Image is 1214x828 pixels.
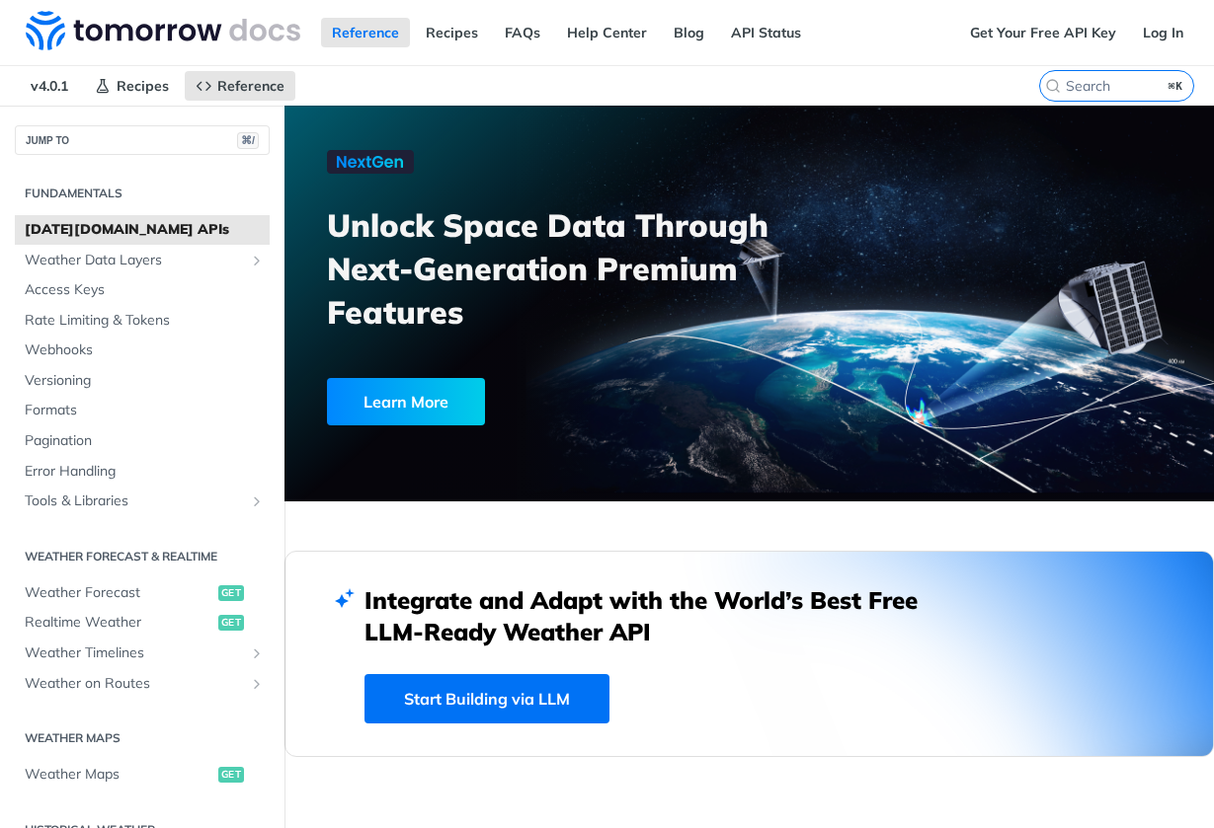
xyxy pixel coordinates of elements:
[84,71,180,101] a: Recipes
[25,340,265,360] span: Webhooks
[15,729,270,747] h2: Weather Maps
[218,615,244,631] span: get
[15,246,270,275] a: Weather Data LayersShow subpages for Weather Data Layers
[25,643,244,663] span: Weather Timelines
[117,77,169,95] span: Recipes
[15,548,270,565] h2: Weather Forecast & realtime
[218,767,244,783] span: get
[25,251,244,270] span: Weather Data Layers
[321,18,410,47] a: Reference
[25,431,265,451] span: Pagination
[15,608,270,638] a: Realtime Weatherget
[25,280,265,300] span: Access Keys
[217,77,284,95] span: Reference
[15,760,270,790] a: Weather Mapsget
[20,71,79,101] span: v4.0.1
[327,203,770,334] h3: Unlock Space Data Through Next-Generation Premium Features
[25,220,265,240] span: [DATE][DOMAIN_NAME] APIs
[959,18,1127,47] a: Get Your Free API Key
[415,18,489,47] a: Recipes
[15,306,270,336] a: Rate Limiting & Tokens
[15,639,270,668] a: Weather TimelinesShow subpages for Weather Timelines
[26,11,300,50] img: Tomorrow.io Weather API Docs
[249,645,265,661] button: Show subpages for Weather Timelines
[25,765,213,785] span: Weather Maps
[663,18,715,47] a: Blog
[1045,78,1061,94] svg: Search
[494,18,551,47] a: FAQs
[15,125,270,155] button: JUMP TO⌘/
[249,676,265,692] button: Show subpages for Weather on Routes
[25,613,213,633] span: Realtime Weather
[25,491,244,511] span: Tools & Libraries
[364,674,609,723] a: Start Building via LLM
[237,132,259,149] span: ⌘/
[720,18,812,47] a: API Status
[15,215,270,245] a: [DATE][DOMAIN_NAME] APIs
[25,371,265,391] span: Versioning
[25,311,265,331] span: Rate Limiting & Tokens
[364,584,947,647] h2: Integrate and Adapt with the World’s Best Free LLM-Ready Weather API
[15,336,270,365] a: Webhooks
[1132,18,1194,47] a: Log In
[25,674,244,694] span: Weather on Routes
[15,669,270,699] a: Weather on RoutesShow subpages for Weather on Routes
[218,585,244,601] span: get
[1164,76,1188,96] kbd: ⌘K
[15,366,270,396] a: Versioning
[15,426,270,456] a: Pagination
[327,150,414,174] img: NextGen
[556,18,658,47] a: Help Center
[25,401,265,420] span: Formats
[15,396,270,425] a: Formats
[249,253,265,268] button: Show subpages for Weather Data Layers
[15,457,270,487] a: Error Handling
[249,493,265,509] button: Show subpages for Tools & Libraries
[25,462,265,482] span: Error Handling
[15,275,270,305] a: Access Keys
[327,378,682,425] a: Learn More
[185,71,295,101] a: Reference
[15,578,270,608] a: Weather Forecastget
[327,378,485,425] div: Learn More
[15,487,270,516] a: Tools & LibrariesShow subpages for Tools & Libraries
[25,583,213,603] span: Weather Forecast
[15,185,270,202] h2: Fundamentals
